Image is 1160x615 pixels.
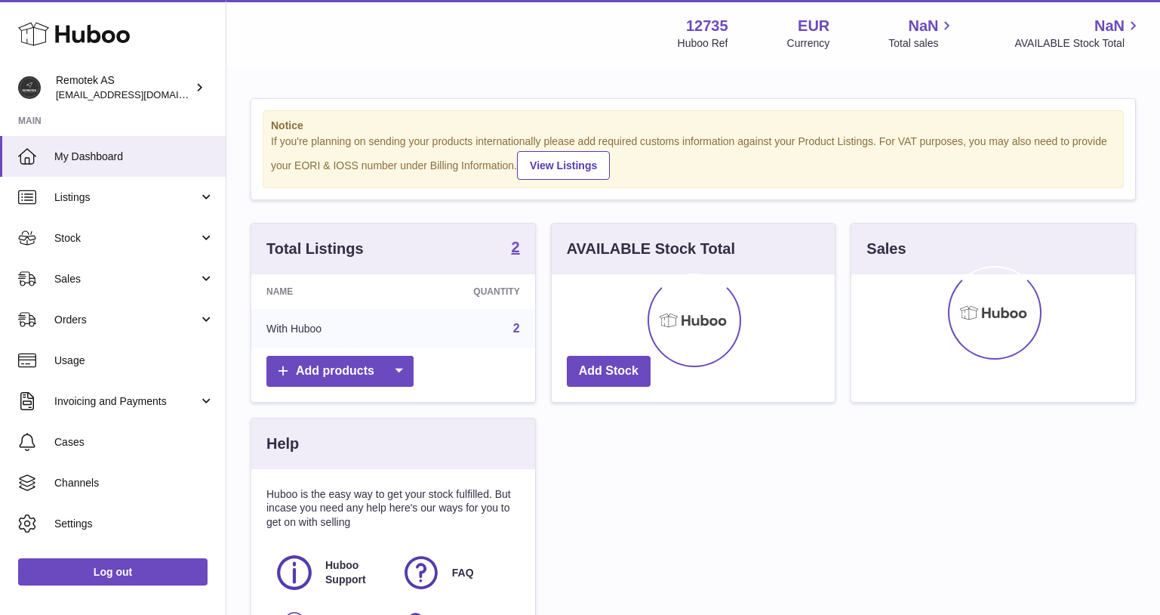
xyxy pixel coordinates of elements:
[56,73,192,102] div: Remotek AS
[251,274,401,309] th: Name
[54,435,214,450] span: Cases
[266,356,414,387] a: Add products
[325,558,384,587] span: Huboo Support
[54,354,214,368] span: Usage
[54,517,214,531] span: Settings
[401,274,535,309] th: Quantity
[54,394,198,409] span: Invoicing and Payments
[271,119,1115,133] strong: Notice
[888,16,955,51] a: NaN Total sales
[266,487,520,530] p: Huboo is the easy way to get your stock fulfilled. But incase you need any help here's our ways f...
[251,309,401,348] td: With Huboo
[686,16,728,36] strong: 12735
[512,240,520,255] strong: 2
[888,36,955,51] span: Total sales
[18,558,208,586] a: Log out
[54,272,198,286] span: Sales
[54,313,198,327] span: Orders
[266,434,299,454] h3: Help
[54,150,214,164] span: My Dashboard
[1014,16,1142,51] a: NaN AVAILABLE Stock Total
[517,151,610,180] a: View Listings
[567,239,735,259] h3: AVAILABLE Stock Total
[266,239,364,259] h3: Total Listings
[56,88,222,100] span: [EMAIL_ADDRESS][DOMAIN_NAME]
[271,134,1115,180] div: If you're planning on sending your products internationally please add required customs informati...
[54,190,198,205] span: Listings
[512,240,520,258] a: 2
[513,322,520,335] a: 2
[1014,36,1142,51] span: AVAILABLE Stock Total
[54,476,214,490] span: Channels
[1094,16,1125,36] span: NaN
[54,231,198,246] span: Stock
[798,16,829,36] strong: EUR
[18,76,41,99] img: dag@remotek.no
[274,552,386,593] a: Huboo Support
[866,239,906,259] h3: Sales
[452,566,474,580] span: FAQ
[908,16,938,36] span: NaN
[787,36,830,51] div: Currency
[401,552,512,593] a: FAQ
[678,36,728,51] div: Huboo Ref
[567,356,651,387] a: Add Stock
